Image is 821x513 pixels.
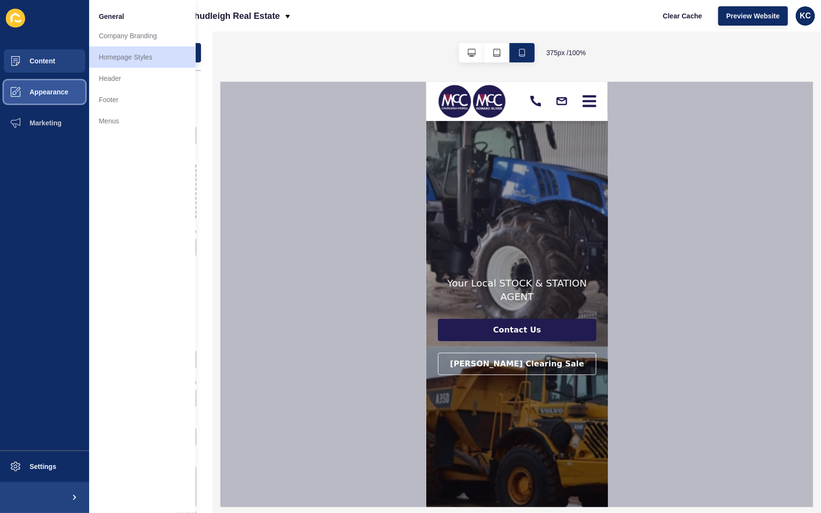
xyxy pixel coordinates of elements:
h2: Your Local STOCK & STATION AGENT [12,195,170,222]
span: General [99,12,124,21]
a: Footer [89,89,196,110]
a: Contact Us [12,237,170,259]
a: Homepage Styles [89,46,196,68]
span: Preview Website [727,11,780,21]
a: Menus [89,110,196,132]
button: Clear Cache [655,6,711,26]
span: KC [800,11,811,21]
span: 375 px / 100 % [546,48,586,58]
button: Preview Website [718,6,788,26]
a: Header [89,68,196,89]
span: Clear Cache [663,11,702,21]
img: logo [12,2,80,37]
a: Company Branding [89,25,196,46]
a: [PERSON_NAME] Clearing Sale [12,271,170,293]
